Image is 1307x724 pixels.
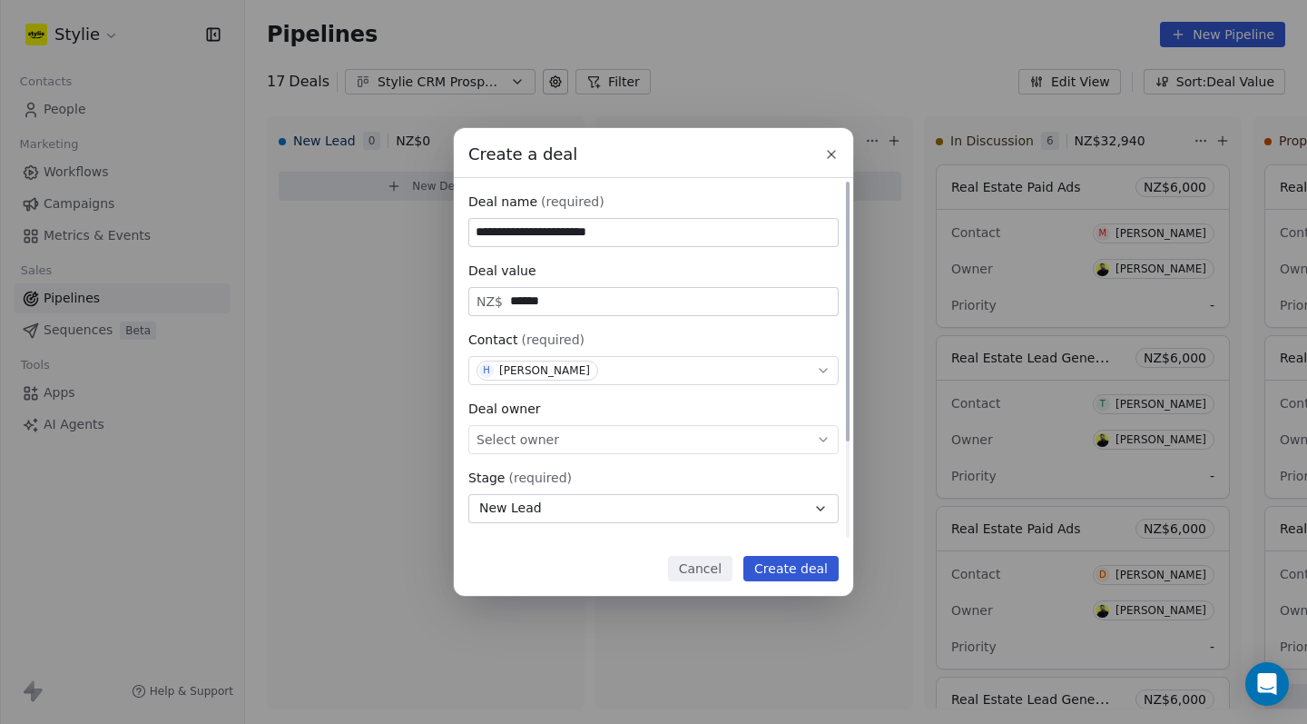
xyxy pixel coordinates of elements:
span: (required) [508,469,572,487]
span: Stage [468,469,505,487]
div: H [483,363,490,378]
div: [PERSON_NAME] [499,364,590,377]
span: Deal name [468,193,537,211]
div: Deal value [468,262,839,280]
span: (required) [541,193,604,211]
button: Create deal [743,556,839,581]
span: Create a deal [468,143,577,166]
span: Select owner [477,431,559,449]
span: (required) [521,331,585,349]
button: Cancel [668,556,732,581]
div: Expected close date [468,538,839,556]
span: New Lead [479,499,542,518]
span: NZ$ [477,293,503,311]
div: Deal owner [468,400,839,418]
span: Contact [468,331,517,349]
